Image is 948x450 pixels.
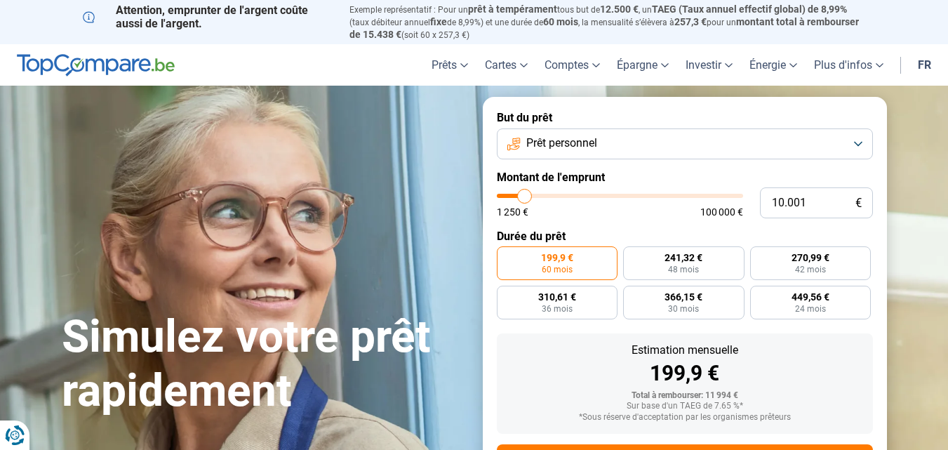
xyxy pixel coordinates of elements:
span: fixe [430,16,447,27]
a: fr [909,44,940,86]
div: 199,9 € [508,363,862,384]
span: 241,32 € [665,253,702,263]
a: Épargne [608,44,677,86]
a: Investir [677,44,741,86]
img: TopCompare [17,54,175,77]
a: Cartes [476,44,536,86]
span: 310,61 € [538,292,576,302]
span: 270,99 € [792,253,829,263]
p: Attention, emprunter de l'argent coûte aussi de l'argent. [83,4,333,30]
span: 449,56 € [792,292,829,302]
div: Total à rembourser: 11 994 € [508,391,862,401]
span: 30 mois [668,305,699,313]
a: Énergie [741,44,806,86]
span: Prêt personnel [526,135,597,151]
span: 24 mois [795,305,826,313]
div: *Sous réserve d'acceptation par les organismes prêteurs [508,413,862,423]
span: 100 000 € [700,207,743,217]
div: Estimation mensuelle [508,345,862,356]
span: TAEG (Taux annuel effectif global) de 8,99% [652,4,847,15]
a: Comptes [536,44,608,86]
label: Durée du prêt [497,230,873,243]
label: But du prêt [497,111,873,124]
span: € [855,197,862,209]
span: 42 mois [795,265,826,274]
span: 12.500 € [600,4,639,15]
span: 60 mois [543,16,578,27]
span: 36 mois [542,305,573,313]
a: Plus d'infos [806,44,892,86]
span: prêt à tempérament [468,4,557,15]
span: 366,15 € [665,292,702,302]
span: 1 250 € [497,207,528,217]
span: 60 mois [542,265,573,274]
p: Exemple représentatif : Pour un tous but de , un (taux débiteur annuel de 8,99%) et une durée de ... [349,4,866,41]
span: montant total à rembourser de 15.438 € [349,16,859,40]
div: Sur base d'un TAEG de 7.65 %* [508,402,862,411]
label: Montant de l'emprunt [497,171,873,184]
span: 199,9 € [541,253,573,263]
span: 257,3 € [674,16,707,27]
h1: Simulez votre prêt rapidement [62,310,466,418]
span: 48 mois [668,265,699,274]
a: Prêts [423,44,476,86]
button: Prêt personnel [497,128,873,159]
